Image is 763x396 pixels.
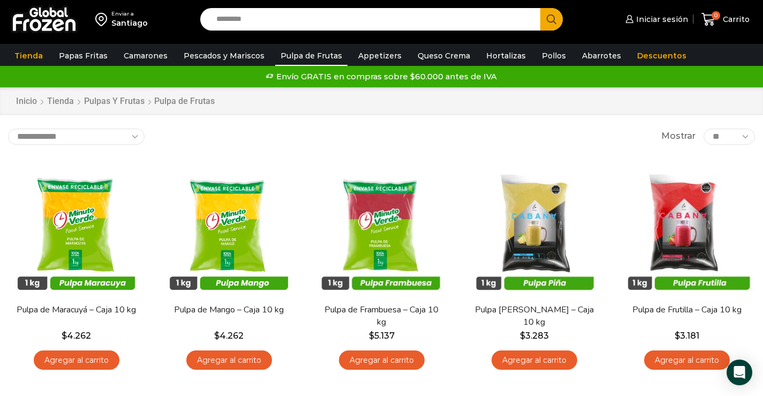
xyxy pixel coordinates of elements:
[712,11,720,20] span: 0
[625,304,749,316] a: Pulpa de Frutilla – Caja 10 kg
[540,8,563,31] button: Search button
[369,331,374,341] span: $
[675,331,680,341] span: $
[84,95,145,108] a: Pulpas y Frutas
[8,129,145,145] select: Pedido de la tienda
[577,46,626,66] a: Abarrotes
[481,46,531,66] a: Hortalizas
[353,46,407,66] a: Appetizers
[186,350,272,370] a: Agregar al carrito: “Pulpa de Mango - Caja 10 kg”
[520,331,549,341] bdi: 3.283
[492,350,577,370] a: Agregar al carrito: “Pulpa de Piña - Caja 10 kg”
[632,46,692,66] a: Descuentos
[412,46,475,66] a: Queso Crema
[473,304,596,328] a: Pulpa [PERSON_NAME] – Caja 10 kg
[34,350,119,370] a: Agregar al carrito: “Pulpa de Maracuyá - Caja 10 kg”
[214,331,220,341] span: $
[168,304,291,316] a: Pulpa de Mango – Caja 10 kg
[644,350,730,370] a: Agregar al carrito: “Pulpa de Frutilla - Caja 10 kg”
[16,95,37,108] a: Inicio
[9,46,48,66] a: Tienda
[320,304,443,328] a: Pulpa de Frambuesa – Caja 10 kg
[339,350,425,370] a: Agregar al carrito: “Pulpa de Frambuesa - Caja 10 kg”
[633,14,688,25] span: Iniciar sesión
[16,95,215,108] nav: Breadcrumb
[720,14,750,25] span: Carrito
[699,7,752,32] a: 0 Carrito
[661,130,696,143] span: Mostrar
[623,9,688,30] a: Iniciar sesión
[54,46,113,66] a: Papas Fritas
[214,331,244,341] bdi: 4.262
[62,331,67,341] span: $
[369,331,395,341] bdi: 5.137
[520,331,525,341] span: $
[178,46,270,66] a: Pescados y Mariscos
[537,46,571,66] a: Pollos
[47,95,74,108] a: Tienda
[111,10,148,18] div: Enviar a
[111,18,148,28] div: Santiago
[675,331,699,341] bdi: 3.181
[154,96,215,106] h1: Pulpa de Frutas
[95,10,111,28] img: address-field-icon.svg
[15,304,138,316] a: Pulpa de Maracuyá – Caja 10 kg
[727,360,752,385] div: Open Intercom Messenger
[62,331,91,341] bdi: 4.262
[275,46,347,66] a: Pulpa de Frutas
[118,46,173,66] a: Camarones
